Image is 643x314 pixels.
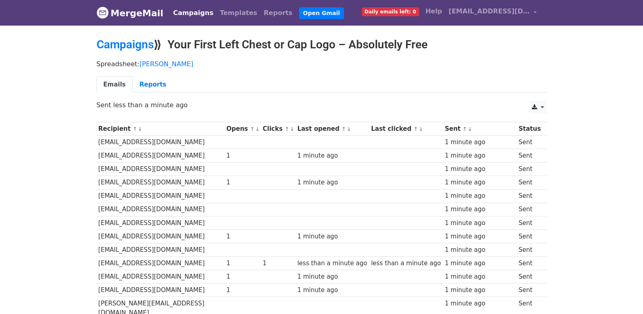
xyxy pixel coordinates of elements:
div: 1 [226,178,259,187]
a: ↑ [463,126,467,132]
td: Sent [516,176,542,189]
a: ↓ [138,126,142,132]
a: ↑ [133,126,137,132]
div: 1 minute ago [445,151,514,160]
h2: ⟫ Your First Left Chest or Cap Logo – Absolutely Free [97,38,547,52]
th: Recipient [97,122,225,136]
a: Campaigns [170,5,217,21]
p: Sent less than a minute ago [97,101,547,109]
td: [EMAIL_ADDRESS][DOMAIN_NAME] [97,257,225,270]
td: [EMAIL_ADDRESS][DOMAIN_NAME] [97,136,225,149]
div: 1 minute ago [445,178,514,187]
div: 1 minute ago [445,205,514,214]
div: 1 [226,286,259,295]
td: [EMAIL_ADDRESS][DOMAIN_NAME] [97,176,225,189]
a: Reports [133,76,173,93]
td: [EMAIL_ADDRESS][DOMAIN_NAME] [97,189,225,203]
td: [EMAIL_ADDRESS][DOMAIN_NAME] [97,216,225,230]
a: [EMAIL_ADDRESS][DOMAIN_NAME] [445,3,540,22]
a: Reports [260,5,296,21]
span: Daily emails left: 0 [362,7,419,16]
div: 1 minute ago [297,286,367,295]
th: Last opened [295,122,369,136]
div: 1 minute ago [445,232,514,241]
a: ↓ [468,126,472,132]
a: Templates [217,5,260,21]
td: Sent [516,284,542,297]
div: 1 [226,259,259,268]
td: Sent [516,270,542,284]
a: Help [422,3,445,19]
td: [EMAIL_ADDRESS][DOMAIN_NAME] [97,162,225,176]
td: Sent [516,189,542,203]
div: 1 minute ago [297,232,367,241]
a: MergeMail [97,4,163,22]
th: Clicks [261,122,295,136]
td: [EMAIL_ADDRESS][DOMAIN_NAME] [97,203,225,216]
img: MergeMail logo [97,6,109,19]
a: Daily emails left: 0 [359,3,422,19]
div: 1 [226,272,259,282]
div: less than a minute ago [297,259,367,268]
td: [EMAIL_ADDRESS][DOMAIN_NAME] [97,149,225,162]
span: [EMAIL_ADDRESS][DOMAIN_NAME] [449,6,530,16]
th: Opens [224,122,261,136]
a: ↑ [414,126,418,132]
td: [EMAIL_ADDRESS][DOMAIN_NAME] [97,230,225,243]
a: Open Gmail [299,7,344,19]
th: Sent [443,122,517,136]
a: ↓ [290,126,295,132]
div: 1 [263,259,294,268]
div: less than a minute ago [371,259,441,268]
div: 1 minute ago [445,259,514,268]
th: Last clicked [369,122,443,136]
a: ↑ [285,126,289,132]
td: [EMAIL_ADDRESS][DOMAIN_NAME] [97,270,225,284]
div: 1 minute ago [445,165,514,174]
td: Sent [516,243,542,256]
td: [EMAIL_ADDRESS][DOMAIN_NAME] [97,284,225,297]
div: 1 minute ago [445,191,514,201]
td: [EMAIL_ADDRESS][DOMAIN_NAME] [97,243,225,256]
td: Sent [516,230,542,243]
div: 1 minute ago [297,178,367,187]
div: 1 [226,232,259,241]
div: 1 minute ago [445,299,514,308]
a: ↑ [250,126,255,132]
td: Sent [516,216,542,230]
a: Campaigns [97,38,154,51]
a: [PERSON_NAME] [140,60,194,68]
div: 1 minute ago [445,138,514,147]
a: Emails [97,76,133,93]
div: 1 minute ago [297,151,367,160]
a: ↑ [342,126,346,132]
td: Sent [516,149,542,162]
div: 1 minute ago [445,272,514,282]
a: ↓ [419,126,423,132]
td: Sent [516,162,542,176]
a: ↓ [255,126,260,132]
div: 1 minute ago [445,245,514,255]
th: Status [516,122,542,136]
p: Spreadsheet: [97,60,547,68]
td: Sent [516,257,542,270]
div: 1 minute ago [297,272,367,282]
div: 1 minute ago [445,286,514,295]
a: ↓ [347,126,351,132]
td: Sent [516,203,542,216]
div: 1 [226,151,259,160]
td: Sent [516,136,542,149]
div: 1 minute ago [445,219,514,228]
